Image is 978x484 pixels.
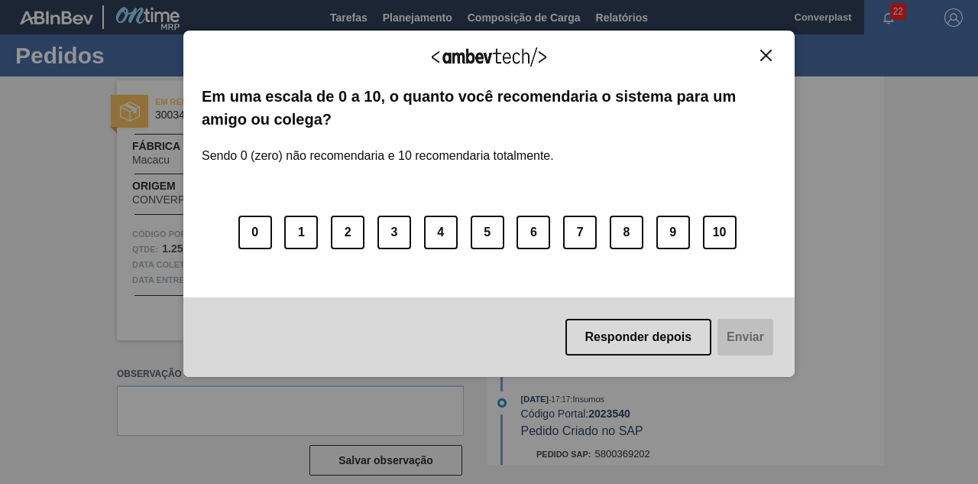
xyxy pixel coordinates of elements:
[432,47,546,67] img: Logo Ambevtech
[377,216,411,249] button: 3
[756,49,776,62] button: Close
[238,216,272,249] button: 0
[202,85,776,132] label: Em uma escala de 0 a 10, o quanto você recomendaria o sistema para um amigo ou colega?
[703,216,737,249] button: 10
[563,216,597,249] button: 7
[284,216,318,249] button: 1
[565,319,712,356] button: Responder depois
[517,216,550,249] button: 6
[471,216,504,249] button: 5
[202,131,554,163] label: Sendo 0 (zero) não recomendaria e 10 recomendaria totalmente.
[331,216,364,249] button: 2
[760,50,772,61] img: Close
[424,216,458,249] button: 4
[656,216,690,249] button: 9
[610,216,643,249] button: 8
